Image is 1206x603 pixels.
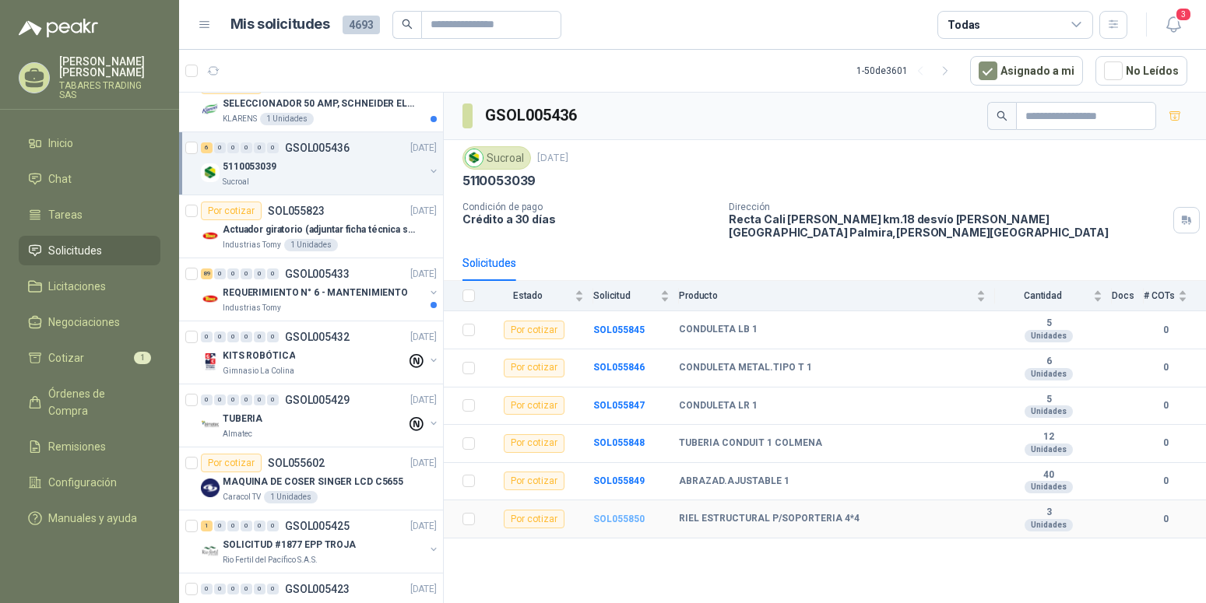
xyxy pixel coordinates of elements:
[593,324,645,335] a: SOL055845
[679,400,758,412] b: CONDULETA LR 1
[227,268,239,279] div: 0
[593,514,645,524] a: SOL055850
[410,393,437,408] p: [DATE]
[223,302,281,314] p: Industrias Tomy
[593,281,679,311] th: Solicitud
[995,394,1102,406] b: 5
[254,142,265,153] div: 0
[1144,398,1187,413] b: 0
[201,479,220,497] img: Company Logo
[214,584,226,594] div: 0
[48,314,120,331] span: Negociaciones
[201,517,440,566] a: 1 0 0 0 0 0 GSOL005425[DATE] Company LogoSOLICITUD #1877 EPP TROJARio Fertil del Pacífico S.A.S.
[484,290,571,301] span: Estado
[284,239,338,251] div: 1 Unidades
[410,519,437,534] p: [DATE]
[267,268,279,279] div: 0
[227,142,239,153] div: 0
[679,290,973,301] span: Producto
[19,343,160,373] a: Cotizar1
[19,164,160,194] a: Chat
[462,146,531,170] div: Sucroal
[410,582,437,597] p: [DATE]
[267,584,279,594] div: 0
[223,428,252,440] p: Almatec
[19,236,160,265] a: Solicitudes
[201,202,262,220] div: Por cotizar
[223,176,249,188] p: Sucroal
[593,437,645,448] b: SOL055848
[201,265,440,314] a: 89 0 0 0 0 0 GSOL005433[DATE] Company LogoREQUERIMIENTO N° 6 - MANTENIMIENTOIndustrias Tomy
[201,289,220,308] img: Company Logo
[593,400,645,411] b: SOL055847
[201,163,220,182] img: Company Logo
[19,128,160,158] a: Inicio
[48,438,106,455] span: Remisiones
[537,151,568,166] p: [DATE]
[241,521,252,531] div: 0
[241,268,252,279] div: 0
[679,475,789,488] b: ABRAZAD.AJUSTABLE 1
[223,475,403,489] p: MAQUINA DE COSER SINGER LCD C5655
[462,254,516,272] div: Solicitudes
[19,19,98,37] img: Logo peakr
[1025,481,1073,493] div: Unidades
[19,503,160,533] a: Manuales y ayuda
[504,359,564,377] div: Por cotizar
[223,491,261,503] p: Caracol TV
[410,204,437,219] p: [DATE]
[729,202,1167,212] p: Dirección
[410,267,437,282] p: [DATE]
[254,268,265,279] div: 0
[223,160,276,174] p: 5110053039
[466,149,483,167] img: Company Logo
[504,396,564,415] div: Por cotizar
[227,394,239,405] div: 0
[679,437,822,450] b: TUBERIA CONDUIT 1 COLMENA
[856,58,958,83] div: 1 - 50 de 3601
[19,200,160,230] a: Tareas
[1025,330,1073,342] div: Unidades
[593,290,657,301] span: Solicitud
[223,113,257,125] p: KLARENS
[410,330,437,345] p: [DATE]
[462,173,536,189] p: 5110053039
[1112,281,1144,311] th: Docs
[995,431,1102,443] b: 12
[214,331,226,342] div: 0
[179,195,443,258] a: Por cotizarSOL055823[DATE] Company LogoActuador giratorio (adjuntar ficha técnica si es diferente...
[1144,290,1175,301] span: # COTs
[679,362,812,374] b: CONDULETA METAL.TIPO T 1
[134,352,151,364] span: 1
[223,286,408,300] p: REQUERIMIENTO N° 6 - MANTENIMIENTO
[48,206,83,223] span: Tareas
[995,507,1102,519] b: 3
[48,349,84,366] span: Cotizar
[995,317,1102,330] b: 5
[679,513,860,525] b: RIEL ESTRUCTURAL P/SOPORTERIA 4*4
[679,324,758,336] b: CONDULETA LB 1
[285,142,350,153] p: GSOL005436
[201,542,220,560] img: Company Logo
[1095,56,1187,86] button: No Leídos
[59,81,160,100] p: TABARES TRADING SAS
[593,475,645,486] b: SOL055849
[504,510,564,528] div: Por cotizar
[214,142,226,153] div: 0
[201,352,220,371] img: Company Logo
[268,458,325,468] p: SOL055602
[1025,443,1073,456] div: Unidades
[1144,474,1187,489] b: 0
[729,212,1167,239] p: Recta Cali [PERSON_NAME] km.18 desvío [PERSON_NAME][GEOGRAPHIC_DATA] Palmira , [PERSON_NAME][GEOG...
[1025,519,1073,531] div: Unidades
[223,554,318,566] p: Rio Fertil del Pacífico S.A.S.
[264,491,318,503] div: 1 Unidades
[214,521,226,531] div: 0
[995,469,1102,482] b: 40
[995,281,1112,311] th: Cantidad
[593,362,645,373] a: SOL055846
[948,16,980,33] div: Todas
[201,584,213,594] div: 0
